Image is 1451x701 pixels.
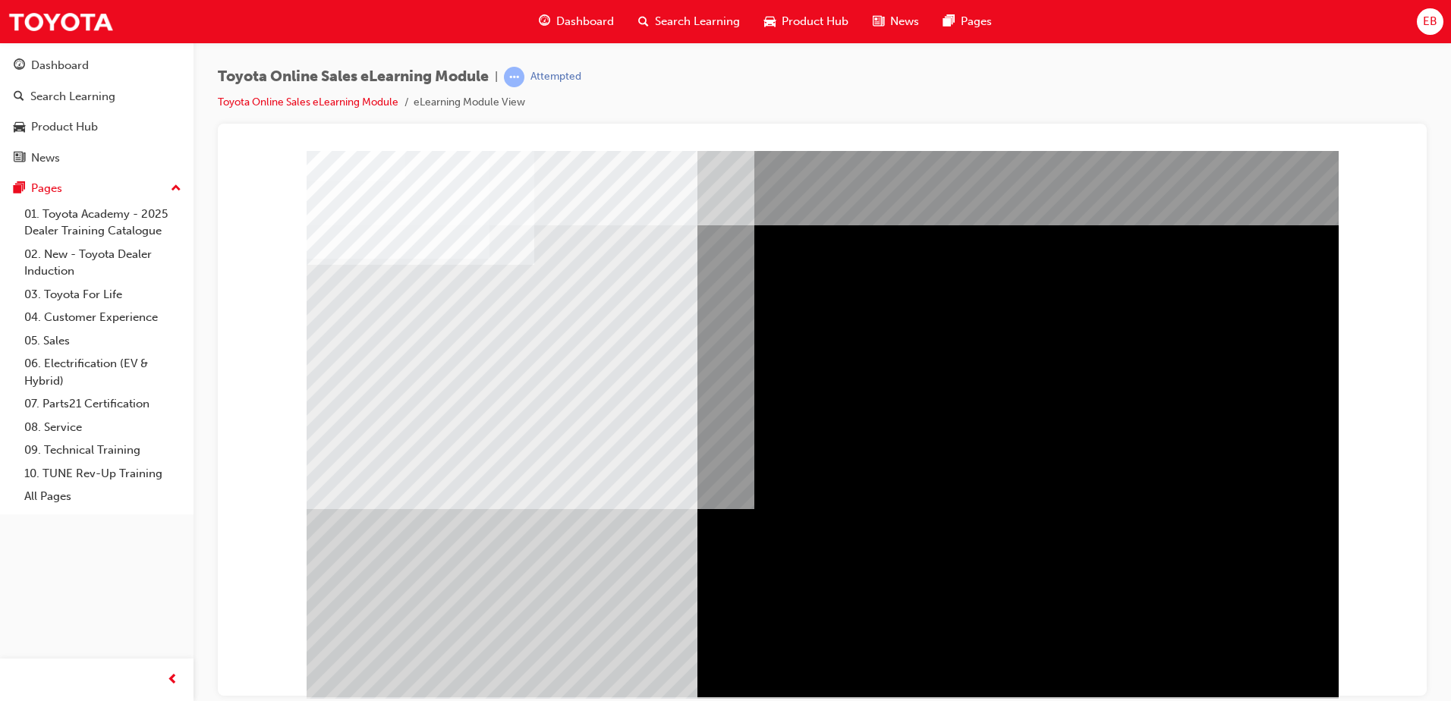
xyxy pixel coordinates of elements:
span: news-icon [873,12,884,31]
span: Pages [961,13,992,30]
span: search-icon [638,12,649,31]
a: 10. TUNE Rev-Up Training [18,462,187,486]
span: Product Hub [782,13,848,30]
div: Dashboard [31,57,89,74]
span: EB [1423,13,1437,30]
div: Pages [31,180,62,197]
span: pages-icon [943,12,955,31]
div: Search Learning [30,88,115,105]
span: up-icon [171,179,181,199]
button: Pages [6,174,187,203]
div: News [31,149,60,167]
a: Search Learning [6,83,187,111]
span: Search Learning [655,13,740,30]
a: pages-iconPages [931,6,1004,37]
span: guage-icon [539,12,550,31]
span: News [890,13,919,30]
a: car-iconProduct Hub [752,6,861,37]
span: car-icon [764,12,776,31]
span: Toyota Online Sales eLearning Module [218,68,489,86]
button: EB [1417,8,1443,35]
span: pages-icon [14,182,25,196]
a: 03. Toyota For Life [18,283,187,306]
a: News [6,144,187,172]
a: guage-iconDashboard [527,6,626,37]
span: search-icon [14,90,24,104]
li: eLearning Module View [414,94,525,112]
span: prev-icon [167,671,178,690]
span: | [495,68,498,86]
span: news-icon [14,152,25,165]
a: 05. Sales [18,329,187,353]
a: Product Hub [6,113,187,141]
a: 04. Customer Experience [18,306,187,329]
span: learningRecordVerb_ATTEMPT-icon [504,67,524,87]
a: 08. Service [18,416,187,439]
a: news-iconNews [861,6,931,37]
a: search-iconSearch Learning [626,6,752,37]
img: Trak [8,5,114,39]
a: 07. Parts21 Certification [18,392,187,416]
a: All Pages [18,485,187,508]
a: 02. New - Toyota Dealer Induction [18,243,187,283]
span: Dashboard [556,13,614,30]
button: DashboardSearch LearningProduct HubNews [6,49,187,174]
a: Toyota Online Sales eLearning Module [218,96,398,108]
span: guage-icon [14,59,25,73]
div: Product Hub [31,118,98,136]
a: 06. Electrification (EV & Hybrid) [18,352,187,392]
a: Dashboard [6,52,187,80]
a: 01. Toyota Academy - 2025 Dealer Training Catalogue [18,203,187,243]
a: 09. Technical Training [18,439,187,462]
span: car-icon [14,121,25,134]
div: Attempted [530,70,581,84]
